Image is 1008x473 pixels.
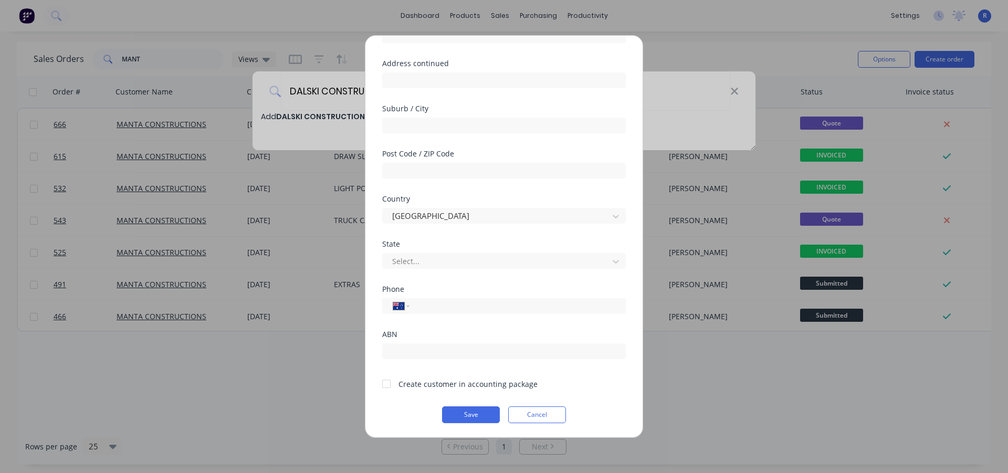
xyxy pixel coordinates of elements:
[382,150,626,157] div: Post Code / ZIP Code
[508,406,566,423] button: Cancel
[442,406,500,423] button: Save
[382,60,626,67] div: Address continued
[382,240,626,248] div: State
[382,286,626,293] div: Phone
[382,195,626,203] div: Country
[382,331,626,338] div: ABN
[398,379,538,390] div: Create customer in accounting package
[382,105,626,112] div: Suburb / City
